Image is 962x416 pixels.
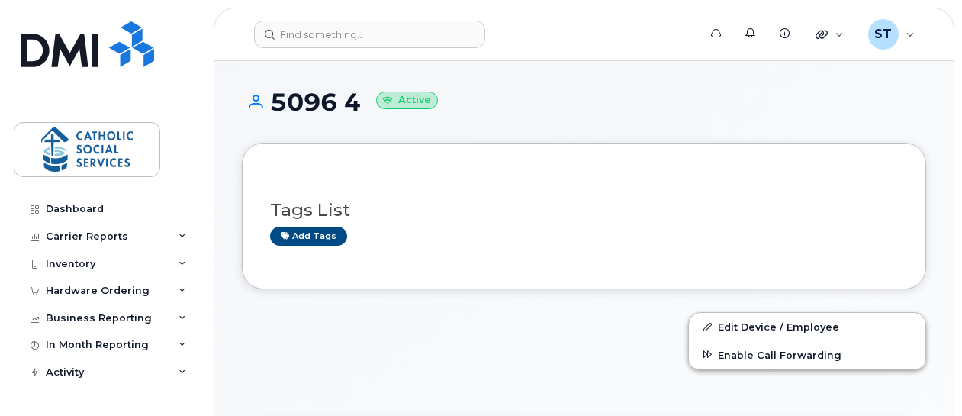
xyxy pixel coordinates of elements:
h3: Tags List [270,201,898,220]
small: Active [376,92,438,109]
a: Add tags [270,227,347,246]
button: Enable Call Forwarding [689,341,925,369]
h1: 5096 4 [242,89,926,115]
a: Edit Device / Employee [689,313,925,340]
span: Enable Call Forwarding [718,349,841,360]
